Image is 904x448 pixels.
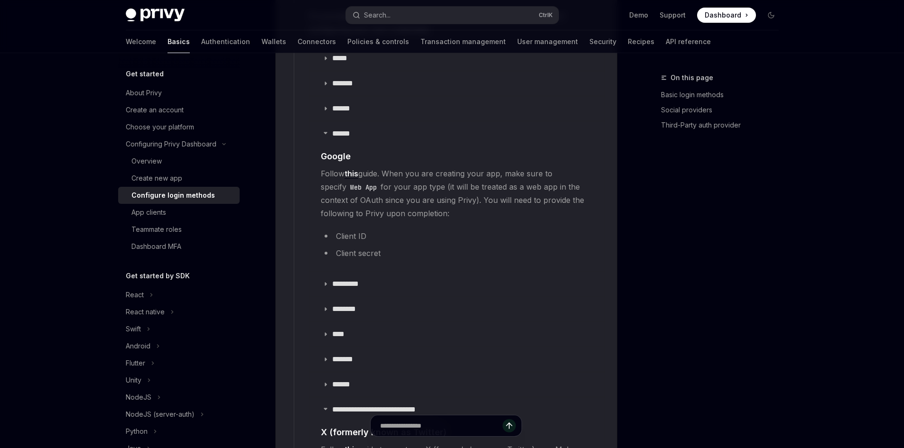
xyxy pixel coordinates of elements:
img: dark logo [126,9,185,22]
a: Policies & controls [347,30,409,53]
a: Security [589,30,616,53]
button: Toggle dark mode [764,8,779,23]
h5: Get started [126,68,164,80]
a: Basics [168,30,190,53]
a: Create new app [118,170,240,187]
a: Basic login methods [661,87,786,102]
a: Wallets [261,30,286,53]
li: Client secret [321,247,593,260]
a: Create an account [118,101,240,119]
button: Toggle Android section [118,338,240,355]
a: Teammate roles [118,221,240,238]
a: Recipes [628,30,654,53]
a: API reference [666,30,711,53]
a: About Privy [118,84,240,101]
a: this [345,169,358,179]
div: Choose your platform [126,121,194,133]
a: Dashboard MFA [118,238,240,255]
div: Unity [126,375,141,386]
div: Python [126,426,148,437]
div: NodeJS (server-auth) [126,409,195,420]
button: Toggle React native section [118,303,240,320]
span: Follow guide. When you are creating your app, make sure to specify for your app type (it will be ... [321,167,593,220]
a: App clients [118,204,240,221]
a: Connectors [298,30,336,53]
div: Search... [364,9,391,21]
a: Demo [629,10,648,20]
button: Toggle Configuring Privy Dashboard section [118,136,240,153]
a: Third-Party auth provider [661,118,786,133]
a: Support [660,10,686,20]
div: Teammate roles [131,224,182,235]
a: Welcome [126,30,156,53]
button: Toggle React section [118,286,240,303]
li: Client ID [321,229,593,243]
a: Transaction management [420,30,506,53]
div: Overview [131,155,162,167]
button: Toggle Unity section [118,372,240,389]
code: Web App [346,182,381,192]
button: Toggle Python section [118,423,240,440]
span: Google [321,150,351,163]
a: Configure login methods [118,187,240,204]
button: Open search [346,7,559,24]
a: Overview [118,153,240,170]
div: Dashboard MFA [131,241,181,252]
h5: Get started by SDK [126,270,190,282]
div: Android [126,340,150,352]
div: Swift [126,323,141,335]
button: Send message [503,419,516,432]
div: NodeJS [126,392,151,403]
div: Create new app [131,173,182,184]
a: Dashboard [697,8,756,23]
div: About Privy [126,87,162,99]
div: Configuring Privy Dashboard [126,138,216,150]
a: Authentication [201,30,250,53]
span: On this page [671,72,713,83]
div: Configure login methods [131,190,215,201]
a: User management [517,30,578,53]
div: App clients [131,207,166,218]
button: Toggle NodeJS (server-auth) section [118,406,240,423]
button: Toggle NodeJS section [118,389,240,406]
input: Ask a question... [380,415,503,436]
div: Create an account [126,104,184,116]
button: Toggle Flutter section [118,355,240,372]
a: Social providers [661,102,786,118]
button: Toggle Swift section [118,320,240,338]
div: React [126,289,144,301]
a: Choose your platform [118,119,240,136]
div: Flutter [126,357,145,369]
span: Ctrl K [539,11,553,19]
span: Dashboard [705,10,741,20]
div: React native [126,306,165,318]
